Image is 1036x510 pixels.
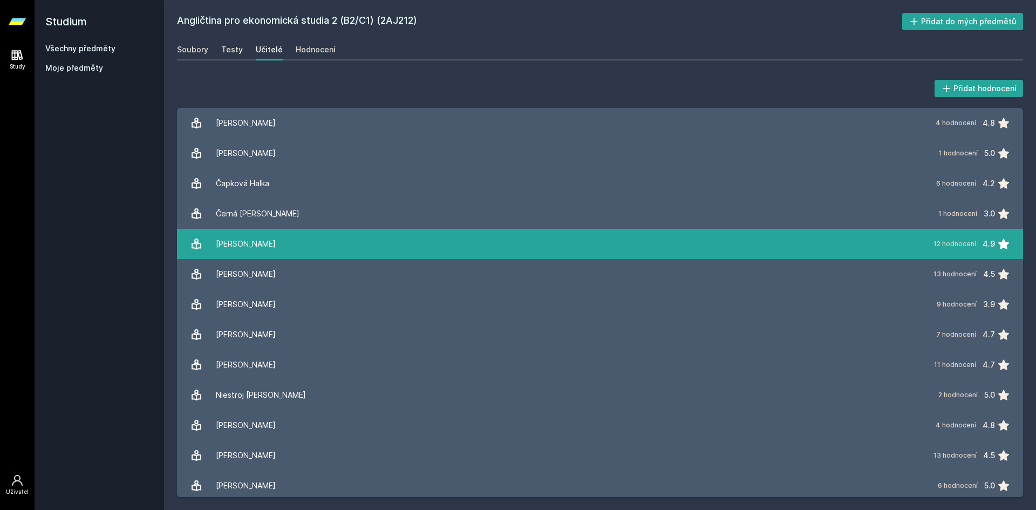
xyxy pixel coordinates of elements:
button: Přidat hodnocení [935,80,1024,97]
div: Study [10,63,25,71]
div: [PERSON_NAME] [216,445,276,466]
a: Uživatel [2,468,32,501]
div: Čapková Halka [216,173,269,194]
a: [PERSON_NAME] 7 hodnocení 4.7 [177,319,1023,350]
div: 2 hodnocení [938,391,978,399]
div: 13 hodnocení [933,270,977,278]
div: 4 hodnocení [936,421,976,430]
div: 6 hodnocení [938,481,978,490]
a: [PERSON_NAME] 12 hodnocení 4.9 [177,229,1023,259]
a: [PERSON_NAME] 13 hodnocení 4.5 [177,440,1023,471]
div: [PERSON_NAME] [216,263,276,285]
div: 5.0 [984,475,995,497]
div: 3.0 [984,203,995,225]
a: [PERSON_NAME] 9 hodnocení 3.9 [177,289,1023,319]
div: [PERSON_NAME] [216,324,276,345]
div: 4.2 [983,173,995,194]
a: Hodnocení [296,39,336,60]
div: 4.9 [983,233,995,255]
a: [PERSON_NAME] 13 hodnocení 4.5 [177,259,1023,289]
a: Niestroj [PERSON_NAME] 2 hodnocení 5.0 [177,380,1023,410]
div: Učitelé [256,44,283,55]
a: Učitelé [256,39,283,60]
div: 4.7 [983,354,995,376]
div: 4.7 [983,324,995,345]
a: [PERSON_NAME] 6 hodnocení 5.0 [177,471,1023,501]
div: 4.8 [983,414,995,436]
a: [PERSON_NAME] 4 hodnocení 4.8 [177,108,1023,138]
a: [PERSON_NAME] 11 hodnocení 4.7 [177,350,1023,380]
div: Testy [221,44,243,55]
a: Soubory [177,39,208,60]
div: 12 hodnocení [933,240,976,248]
div: 4.8 [983,112,995,134]
div: 4 hodnocení [936,119,976,127]
div: Uživatel [6,488,29,496]
a: Všechny předměty [45,44,115,53]
div: Soubory [177,44,208,55]
div: [PERSON_NAME] [216,112,276,134]
div: 7 hodnocení [936,330,976,339]
div: [PERSON_NAME] [216,475,276,497]
div: 1 hodnocení [938,209,977,218]
div: 6 hodnocení [936,179,976,188]
a: [PERSON_NAME] 1 hodnocení 5.0 [177,138,1023,168]
div: 1 hodnocení [939,149,978,158]
div: 5.0 [984,142,995,164]
div: 13 hodnocení [933,451,977,460]
a: Černá [PERSON_NAME] 1 hodnocení 3.0 [177,199,1023,229]
a: Testy [221,39,243,60]
div: 11 hodnocení [934,361,976,369]
a: [PERSON_NAME] 4 hodnocení 4.8 [177,410,1023,440]
span: Moje předměty [45,63,103,73]
div: 9 hodnocení [937,300,977,309]
div: 3.9 [983,294,995,315]
div: 4.5 [983,445,995,466]
div: Hodnocení [296,44,336,55]
div: [PERSON_NAME] [216,354,276,376]
div: Černá [PERSON_NAME] [216,203,299,225]
h2: Angličtina pro ekonomická studia 2 (B2/C1) (2AJ212) [177,13,902,30]
a: Čapková Halka 6 hodnocení 4.2 [177,168,1023,199]
div: Niestroj [PERSON_NAME] [216,384,306,406]
div: [PERSON_NAME] [216,233,276,255]
a: Study [2,43,32,76]
div: [PERSON_NAME] [216,414,276,436]
div: 4.5 [983,263,995,285]
div: 5.0 [984,384,995,406]
button: Přidat do mých předmětů [902,13,1024,30]
div: [PERSON_NAME] [216,294,276,315]
div: [PERSON_NAME] [216,142,276,164]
